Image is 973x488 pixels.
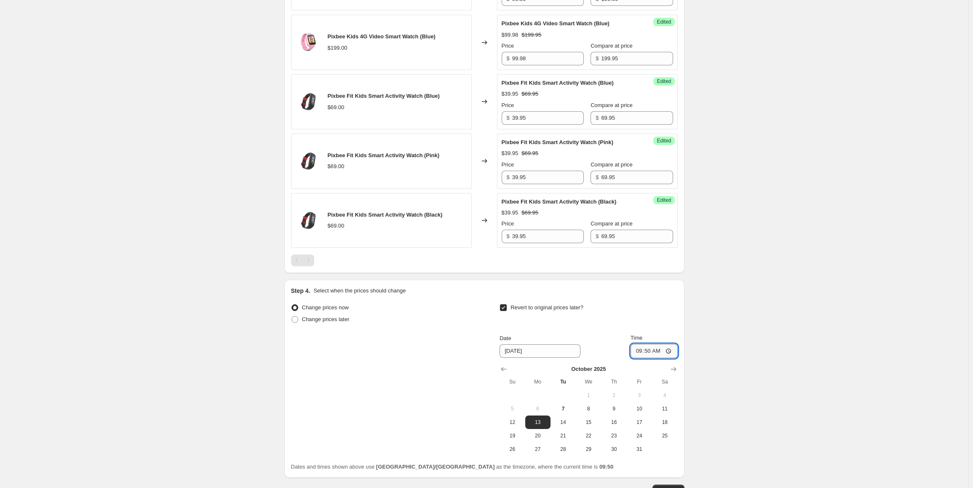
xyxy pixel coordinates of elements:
[502,31,519,39] div: $99.98
[502,80,614,86] span: Pixbee Fit Kids Smart Activity Watch (Blue)
[630,446,649,453] span: 31
[554,405,572,412] span: 7
[596,115,599,121] span: $
[579,392,598,399] span: 1
[376,464,495,470] b: [GEOGRAPHIC_DATA]/[GEOGRAPHIC_DATA]
[657,197,671,204] span: Edited
[500,402,525,416] button: Sunday October 5 2025
[627,429,652,442] button: Friday October 24 2025
[521,90,538,98] strike: $69.95
[502,220,514,227] span: Price
[500,335,511,341] span: Date
[604,392,623,399] span: 2
[328,93,440,99] span: Pixbee Fit Kids Smart Activity Watch (Blue)
[630,378,649,385] span: Fr
[500,344,580,358] input: 10/7/2025
[507,233,510,239] span: $
[498,363,510,375] button: Show previous month, September 2025
[291,464,614,470] span: Dates and times shown above use as the timezone, where the current time is
[657,137,671,144] span: Edited
[502,149,519,158] div: $39.95
[551,442,576,456] button: Tuesday October 28 2025
[630,419,649,426] span: 17
[502,139,614,145] span: Pixbee Fit Kids Smart Activity Watch (Pink)
[591,43,633,49] span: Compare at price
[604,378,623,385] span: Th
[500,416,525,429] button: Sunday October 12 2025
[551,375,576,389] th: Tuesday
[503,446,521,453] span: 26
[507,174,510,180] span: $
[525,429,551,442] button: Monday October 20 2025
[591,161,633,168] span: Compare at price
[521,149,538,158] strike: $69.95
[596,55,599,62] span: $
[630,432,649,439] span: 24
[601,402,626,416] button: Thursday October 9 2025
[657,78,671,85] span: Edited
[601,416,626,429] button: Thursday October 16 2025
[500,375,525,389] th: Sunday
[529,419,547,426] span: 13
[579,405,598,412] span: 8
[579,432,598,439] span: 22
[655,419,674,426] span: 18
[604,432,623,439] span: 23
[525,442,551,456] button: Monday October 27 2025
[500,442,525,456] button: Sunday October 26 2025
[601,389,626,402] button: Thursday October 2 2025
[328,222,345,230] div: $69.00
[503,378,521,385] span: Su
[627,442,652,456] button: Friday October 31 2025
[296,208,321,233] img: product-black-1_1_80x.png
[579,419,598,426] span: 15
[554,378,572,385] span: Tu
[507,115,510,121] span: $
[627,375,652,389] th: Friday
[655,392,674,399] span: 4
[525,416,551,429] button: Monday October 13 2025
[579,446,598,453] span: 29
[631,335,642,341] span: Time
[576,402,601,416] button: Wednesday October 8 2025
[500,429,525,442] button: Sunday October 19 2025
[328,162,345,171] div: $69.00
[502,161,514,168] span: Price
[328,212,443,218] span: Pixbee Fit Kids Smart Activity Watch (Black)
[652,402,677,416] button: Saturday October 11 2025
[291,287,310,295] h2: Step 4.
[657,19,671,25] span: Edited
[502,102,514,108] span: Price
[627,416,652,429] button: Friday October 17 2025
[591,102,633,108] span: Compare at price
[313,287,406,295] p: Select when the prices should change
[503,432,521,439] span: 19
[604,405,623,412] span: 9
[554,419,572,426] span: 14
[328,44,347,52] div: $199.00
[529,446,547,453] span: 27
[604,419,623,426] span: 16
[503,419,521,426] span: 12
[502,90,519,98] div: $39.95
[655,378,674,385] span: Sa
[655,432,674,439] span: 25
[502,198,617,205] span: Pixbee Fit Kids Smart Activity Watch (Black)
[576,416,601,429] button: Wednesday October 15 2025
[529,432,547,439] span: 20
[601,442,626,456] button: Thursday October 30 2025
[554,432,572,439] span: 21
[554,446,572,453] span: 28
[507,55,510,62] span: $
[302,316,350,322] span: Change prices later
[601,429,626,442] button: Thursday October 23 2025
[652,429,677,442] button: Saturday October 25 2025
[576,429,601,442] button: Wednesday October 22 2025
[652,375,677,389] th: Saturday
[668,363,679,375] button: Show next month, November 2025
[511,304,583,311] span: Revert to original prices later?
[502,43,514,49] span: Price
[596,174,599,180] span: $
[529,378,547,385] span: Mo
[630,405,649,412] span: 10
